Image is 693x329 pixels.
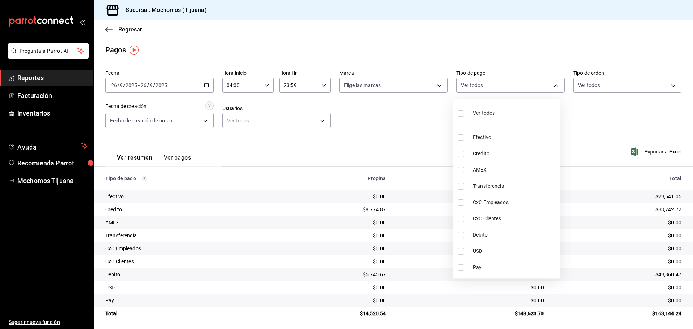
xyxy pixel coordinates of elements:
span: Debito [473,231,557,239]
span: AMEX [473,166,557,174]
img: Tooltip marker [130,46,139,55]
span: Ver todos [473,109,495,117]
span: CxC Empleados [473,199,557,206]
span: Transferencia [473,182,557,190]
span: Pay [473,264,557,271]
span: Credito [473,150,557,157]
span: CxC Clientes [473,215,557,222]
span: Efectivo [473,134,557,141]
span: USD [473,247,557,255]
